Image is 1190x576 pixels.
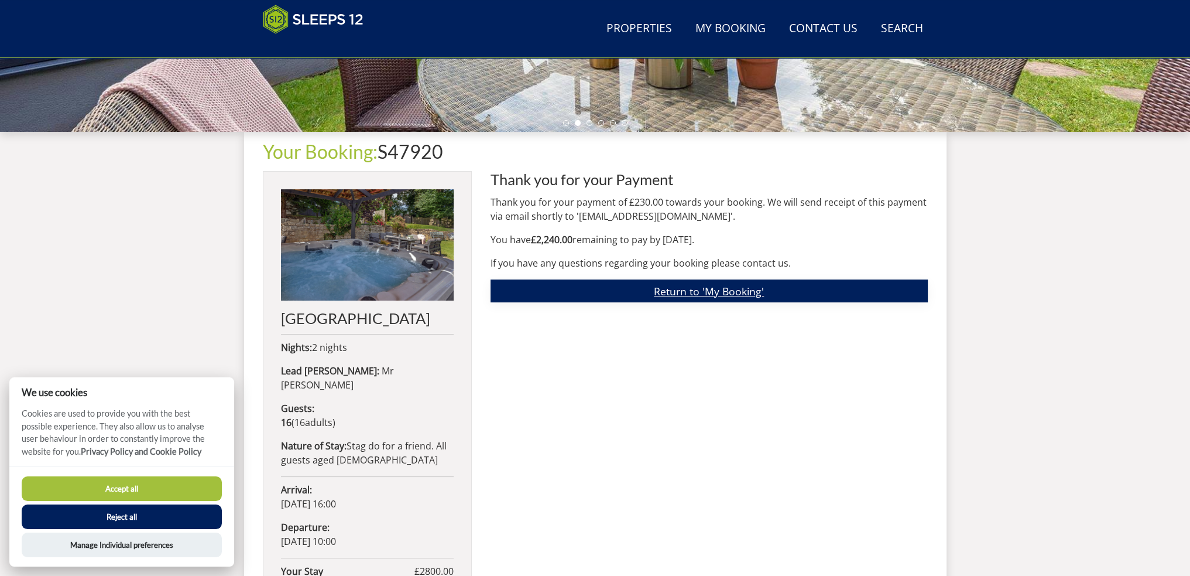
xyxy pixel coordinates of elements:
[281,483,312,496] strong: Arrival:
[784,16,862,42] a: Contact Us
[491,233,928,247] p: You have remaining to pay by [DATE].
[257,41,380,51] iframe: Customer reviews powered by Trustpilot
[281,439,454,467] p: Stag do for a friend. All guests aged [DEMOGRAPHIC_DATA]
[281,439,347,452] strong: Nature of Stay:
[281,364,379,377] strong: Lead [PERSON_NAME]:
[294,416,305,429] span: 16
[281,483,454,511] p: [DATE] 16:00
[491,280,928,302] a: Return to 'My Booking'
[22,476,222,501] button: Accept all
[602,16,677,42] a: Properties
[9,407,234,466] p: Cookies are used to provide you with the best possible experience. They also allow us to analyse ...
[281,521,330,534] strong: Departure:
[281,520,454,548] p: [DATE] 10:00
[263,140,378,163] a: Your Booking:
[294,416,332,429] span: adult
[263,141,928,162] h1: S47920
[281,402,314,415] strong: Guests:
[531,233,572,246] strong: £2,240.00
[328,416,332,429] span: s
[281,189,454,326] a: [GEOGRAPHIC_DATA]
[491,195,928,223] p: Thank you for your payment of £230.00 towards your booking. We will send receipt of this payment ...
[281,310,454,326] h2: [GEOGRAPHIC_DATA]
[281,189,454,301] img: An image of 'Lively Lodge'
[281,341,312,354] strong: Nights:
[81,447,201,456] a: Privacy Policy and Cookie Policy
[691,16,770,42] a: My Booking
[22,533,222,557] button: Manage Individual preferences
[281,340,454,355] p: 2 nights
[281,416,335,429] span: ( )
[281,416,292,429] strong: 16
[491,171,928,188] h2: Thank you for your Payment
[876,16,928,42] a: Search
[491,256,928,270] p: If you have any questions regarding your booking please contact us.
[22,505,222,529] button: Reject all
[281,364,394,391] span: Mr [PERSON_NAME]
[263,5,363,34] img: Sleeps 12
[9,387,234,398] h2: We use cookies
